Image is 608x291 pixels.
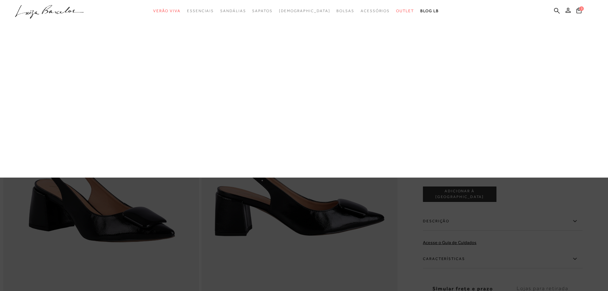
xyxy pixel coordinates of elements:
[396,5,414,17] a: categoryNavScreenReaderText
[361,5,390,17] a: categoryNavScreenReaderText
[574,7,583,16] button: 3
[153,9,181,13] span: Verão Viva
[336,9,354,13] span: Bolsas
[420,9,439,13] span: BLOG LB
[153,5,181,17] a: categoryNavScreenReaderText
[187,5,214,17] a: categoryNavScreenReaderText
[336,5,354,17] a: categoryNavScreenReaderText
[279,9,330,13] span: [DEMOGRAPHIC_DATA]
[396,9,414,13] span: Outlet
[420,5,439,17] a: BLOG LB
[252,5,272,17] a: categoryNavScreenReaderText
[279,5,330,17] a: noSubCategoriesText
[187,9,214,13] span: Essenciais
[361,9,390,13] span: Acessórios
[579,6,584,11] span: 3
[220,9,246,13] span: Sandálias
[252,9,272,13] span: Sapatos
[220,5,246,17] a: categoryNavScreenReaderText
